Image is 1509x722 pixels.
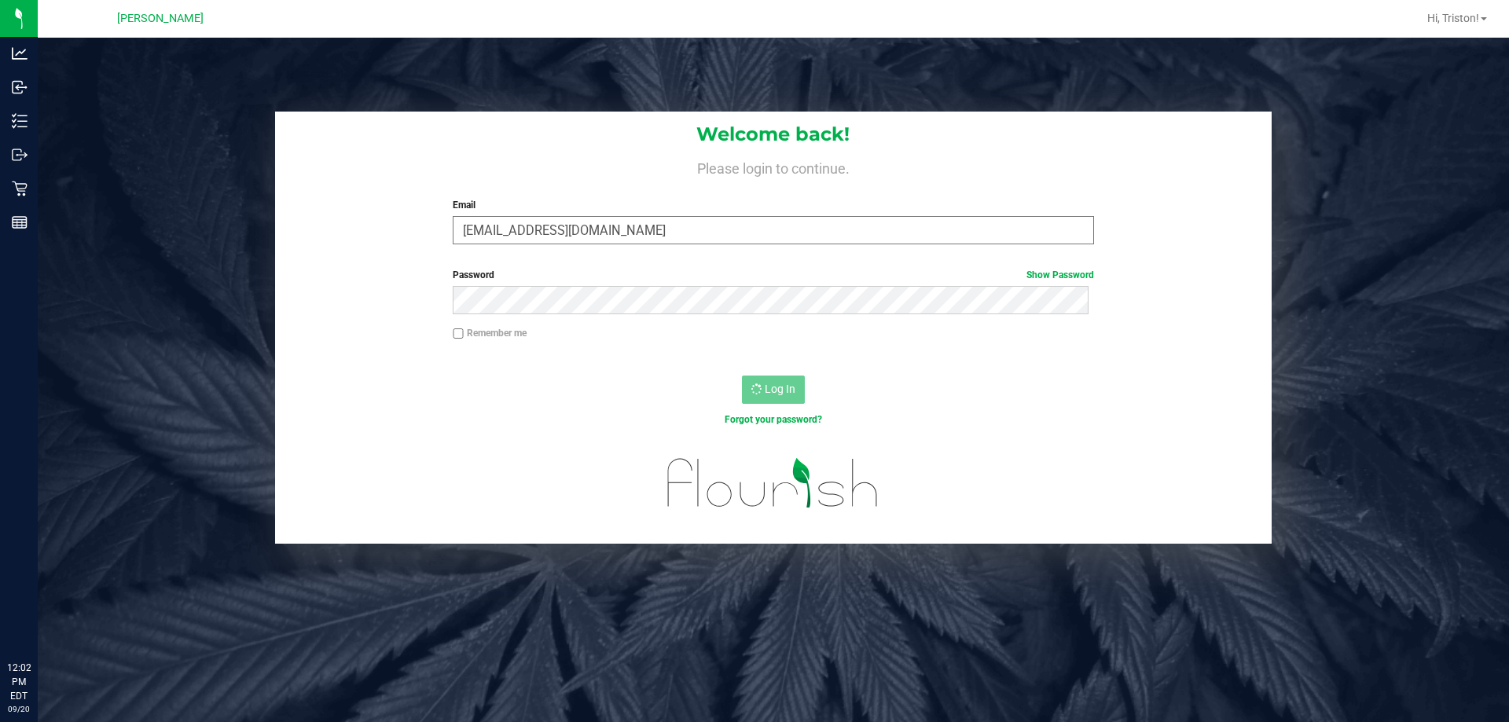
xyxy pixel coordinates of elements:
[453,269,494,280] span: Password
[453,328,464,339] input: Remember me
[12,181,28,196] inline-svg: Retail
[12,147,28,163] inline-svg: Outbound
[7,661,31,703] p: 12:02 PM EDT
[453,326,527,340] label: Remember me
[1026,269,1094,280] a: Show Password
[12,113,28,129] inline-svg: Inventory
[1427,12,1479,24] span: Hi, Triston!
[742,376,805,404] button: Log In
[725,414,822,425] a: Forgot your password?
[453,198,1093,212] label: Email
[12,214,28,230] inline-svg: Reports
[275,124,1272,145] h1: Welcome back!
[12,79,28,95] inline-svg: Inbound
[117,12,204,25] span: [PERSON_NAME]
[12,46,28,61] inline-svg: Analytics
[7,703,31,715] p: 09/20
[765,383,795,395] span: Log In
[275,157,1272,176] h4: Please login to continue.
[648,443,898,523] img: flourish_logo.svg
